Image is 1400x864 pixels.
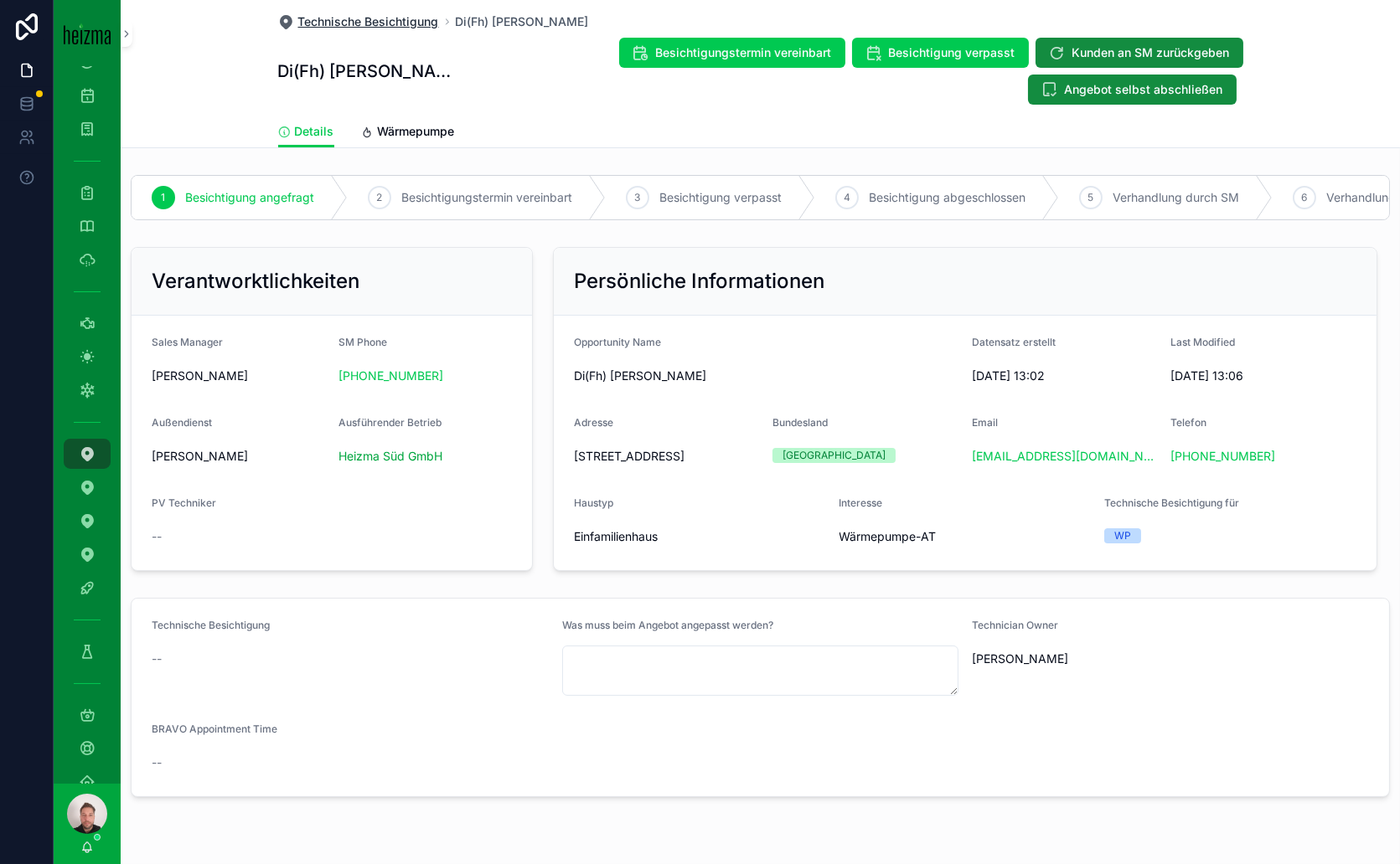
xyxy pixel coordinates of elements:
span: Adresse [574,416,613,429]
span: -- [152,754,162,771]
span: 4 [844,191,850,204]
span: [PERSON_NAME] [152,448,248,465]
h2: Verantworktlichkeiten [152,268,359,295]
span: Last Modified [1170,336,1235,348]
span: [PERSON_NAME] [972,651,1068,667]
span: [DATE] 13:02 [972,368,1157,384]
a: Heizma Süd GmbH [338,448,442,465]
span: Kunden an SM zurückgeben [1072,44,1230,61]
span: Datensatz erstellt [972,336,1056,348]
button: Besichtigung verpasst [852,38,1029,68]
button: Besichtigungstermin vereinbart [619,38,845,68]
span: 1 [162,191,166,204]
span: Wärmepumpe [378,123,455,140]
span: Besichtigungstermin vereinbart [656,44,832,61]
a: [PHONE_NUMBER] [1170,448,1275,465]
span: Einfamilienhaus [574,528,826,545]
span: 5 [1088,191,1094,204]
span: PV Techniker [152,496,216,509]
a: Di(Fh) [PERSON_NAME] [456,13,589,30]
span: Was muss beim Angebot angepasst werden? [562,619,773,631]
span: Ausführender Betrieb [338,416,442,429]
span: Besichtigung abgeschlossen [869,189,1025,206]
span: Angebot selbst abschließen [1065,81,1223,98]
div: scrollable content [54,67,121,784]
span: 6 [1302,191,1308,204]
div: WP [1114,528,1131,543]
h1: Di(Fh) [PERSON_NAME] [278,59,452,83]
span: Besichtigung angefragt [185,189,314,206]
span: Technician Owner [972,619,1058,631]
span: SM Phone [338,336,387,348]
span: BRAVO Appointment Time [152,723,277,735]
span: Außendienst [152,416,212,429]
span: [DATE] 13:06 [1170,368,1356,384]
a: Wärmepumpe [361,116,455,150]
span: Wärmepumpe-AT [839,528,1092,545]
span: Interesse [839,496,883,509]
span: Bundesland [772,416,828,429]
span: -- [152,528,162,545]
span: Besichtigungstermin vereinbart [401,189,572,206]
span: Sales Manager [152,336,223,348]
span: -- [152,651,162,667]
span: [STREET_ADDRESS] [574,448,759,465]
span: Besichtigung verpasst [889,44,1015,61]
span: Technische Besichtigung für [1104,496,1239,509]
span: Di(Fh) [PERSON_NAME] [574,368,958,384]
a: Technische Besichtigung [278,13,439,30]
span: Technische Besichtigung [152,619,270,631]
span: Haustyp [574,496,613,509]
span: Besichtigung verpasst [659,189,782,206]
span: Details [295,123,334,140]
button: Kunden an SM zurückgeben [1036,38,1243,68]
span: 3 [635,191,641,204]
a: [EMAIL_ADDRESS][DOMAIN_NAME] [972,448,1157,465]
span: [PERSON_NAME] [152,368,248,384]
a: Details [278,116,334,148]
img: App logo [64,23,111,44]
span: Technische Besichtigung [298,13,439,30]
a: [PHONE_NUMBER] [338,368,443,384]
h2: Persönliche Informationen [574,268,824,295]
span: Email [972,416,998,429]
span: 2 [377,191,383,204]
span: Opportunity Name [574,336,661,348]
span: Verhandlung durch SM [1113,189,1239,206]
button: Angebot selbst abschließen [1028,75,1237,105]
span: Telefon [1170,416,1206,429]
div: [GEOGRAPHIC_DATA] [783,448,886,463]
